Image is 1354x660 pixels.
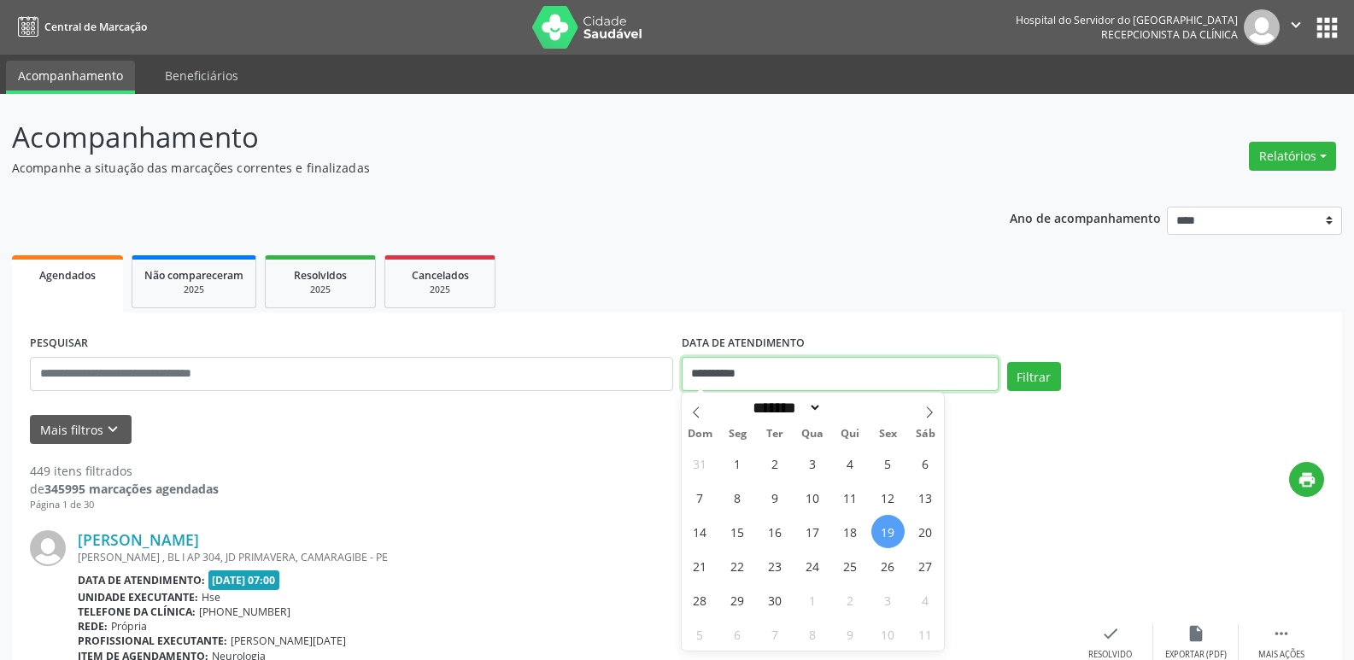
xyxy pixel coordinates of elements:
[1016,13,1238,27] div: Hospital do Servidor do [GEOGRAPHIC_DATA]
[202,590,220,605] span: Hse
[278,283,363,296] div: 2025
[909,515,942,548] span: Setembro 20, 2025
[683,447,717,480] span: Agosto 31, 2025
[796,447,829,480] span: Setembro 3, 2025
[12,159,943,177] p: Acompanhe a situação das marcações correntes e finalizadas
[12,116,943,159] p: Acompanhamento
[909,447,942,480] span: Setembro 6, 2025
[871,481,905,514] span: Setembro 12, 2025
[39,268,96,283] span: Agendados
[111,619,147,634] span: Própria
[794,429,831,440] span: Qua
[1010,207,1161,228] p: Ano de acompanhamento
[721,617,754,651] span: Outubro 6, 2025
[759,481,792,514] span: Setembro 9, 2025
[796,617,829,651] span: Outubro 8, 2025
[759,617,792,651] span: Outubro 7, 2025
[834,481,867,514] span: Setembro 11, 2025
[721,583,754,616] span: Setembro 29, 2025
[1101,624,1120,643] i: check
[294,268,347,283] span: Resolvidos
[30,498,219,512] div: Página 1 de 30
[44,20,147,34] span: Central de Marcação
[30,415,132,445] button: Mais filtroskeyboard_arrow_down
[834,447,867,480] span: Setembro 4, 2025
[12,13,147,41] a: Central de Marcação
[683,617,717,651] span: Outubro 5, 2025
[759,515,792,548] span: Setembro 16, 2025
[78,619,108,634] b: Rede:
[397,283,483,296] div: 2025
[1101,27,1238,42] span: Recepcionista da clínica
[831,429,869,440] span: Qui
[1289,462,1324,497] button: print
[208,570,280,590] span: [DATE] 07:00
[103,420,122,439] i: keyboard_arrow_down
[871,617,905,651] span: Outubro 10, 2025
[1007,362,1061,391] button: Filtrar
[721,515,754,548] span: Setembro 15, 2025
[78,605,196,619] b: Telefone da clínica:
[1298,470,1316,489] i: print
[721,549,754,582] span: Setembro 22, 2025
[1249,142,1336,171] button: Relatórios
[30,530,66,566] img: img
[759,549,792,582] span: Setembro 23, 2025
[30,480,219,498] div: de
[871,447,905,480] span: Setembro 5, 2025
[682,429,719,440] span: Dom
[756,429,794,440] span: Ter
[759,447,792,480] span: Setembro 2, 2025
[78,573,205,587] b: Data de atendimento:
[871,583,905,616] span: Outubro 3, 2025
[78,530,199,549] a: [PERSON_NAME]
[1272,624,1291,643] i: 
[796,481,829,514] span: Setembro 10, 2025
[1280,9,1312,45] button: 
[747,399,823,417] select: Month
[1187,624,1205,643] i: insert_drive_file
[834,617,867,651] span: Outubro 9, 2025
[6,61,135,94] a: Acompanhamento
[78,590,198,605] b: Unidade executante:
[1312,13,1342,43] button: apps
[909,549,942,582] span: Setembro 27, 2025
[909,617,942,651] span: Outubro 11, 2025
[796,549,829,582] span: Setembro 24, 2025
[869,429,906,440] span: Sex
[1244,9,1280,45] img: img
[144,268,243,283] span: Não compareceram
[871,549,905,582] span: Setembro 26, 2025
[153,61,250,91] a: Beneficiários
[683,481,717,514] span: Setembro 7, 2025
[683,549,717,582] span: Setembro 21, 2025
[796,583,829,616] span: Outubro 1, 2025
[834,583,867,616] span: Outubro 2, 2025
[1287,15,1305,34] i: 
[721,481,754,514] span: Setembro 8, 2025
[30,462,219,480] div: 449 itens filtrados
[44,481,219,497] strong: 345995 marcações agendadas
[909,481,942,514] span: Setembro 13, 2025
[834,515,867,548] span: Setembro 18, 2025
[199,605,290,619] span: [PHONE_NUMBER]
[909,583,942,616] span: Outubro 4, 2025
[78,634,227,648] b: Profissional executante:
[718,429,756,440] span: Seg
[759,583,792,616] span: Setembro 30, 2025
[682,330,805,357] label: DATA DE ATENDIMENTO
[871,515,905,548] span: Setembro 19, 2025
[796,515,829,548] span: Setembro 17, 2025
[30,330,88,357] label: PESQUISAR
[231,634,346,648] span: [PERSON_NAME][DATE]
[683,583,717,616] span: Setembro 28, 2025
[822,399,878,417] input: Year
[412,268,469,283] span: Cancelados
[721,447,754,480] span: Setembro 1, 2025
[906,429,944,440] span: Sáb
[683,515,717,548] span: Setembro 14, 2025
[144,283,243,296] div: 2025
[834,549,867,582] span: Setembro 25, 2025
[78,550,1068,564] div: [PERSON_NAME] , BL I AP 304, JD PRIMAVERA, CAMARAGIBE - PE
